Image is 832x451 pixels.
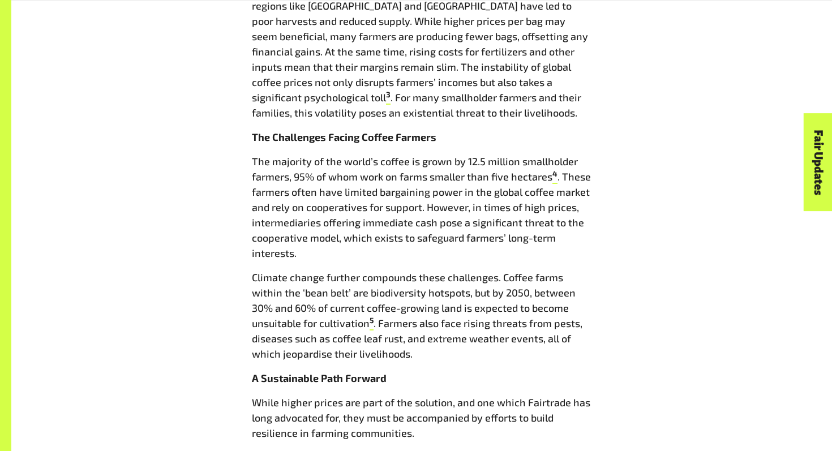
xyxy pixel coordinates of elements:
a: 5 [370,317,374,330]
p: Climate change further compounds these challenges. Coffee farms within the ‘bean belt’ are biodiv... [252,270,591,362]
a: 4 [552,170,557,184]
sup: 5 [370,316,374,325]
sup: 4 [552,169,557,178]
sup: 3 [386,90,391,99]
p: While higher prices are part of the solution, and one which Fairtrade has long advocated for, the... [252,395,591,441]
a: 3 [386,91,391,105]
strong: The Challenges Facing Coffee Farmers [252,131,436,143]
strong: A Sustainable Path Forward [252,372,387,384]
p: The majority of the world’s coffee is grown by 12.5 million smallholder farmers, 95% of whom work... [252,154,591,261]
